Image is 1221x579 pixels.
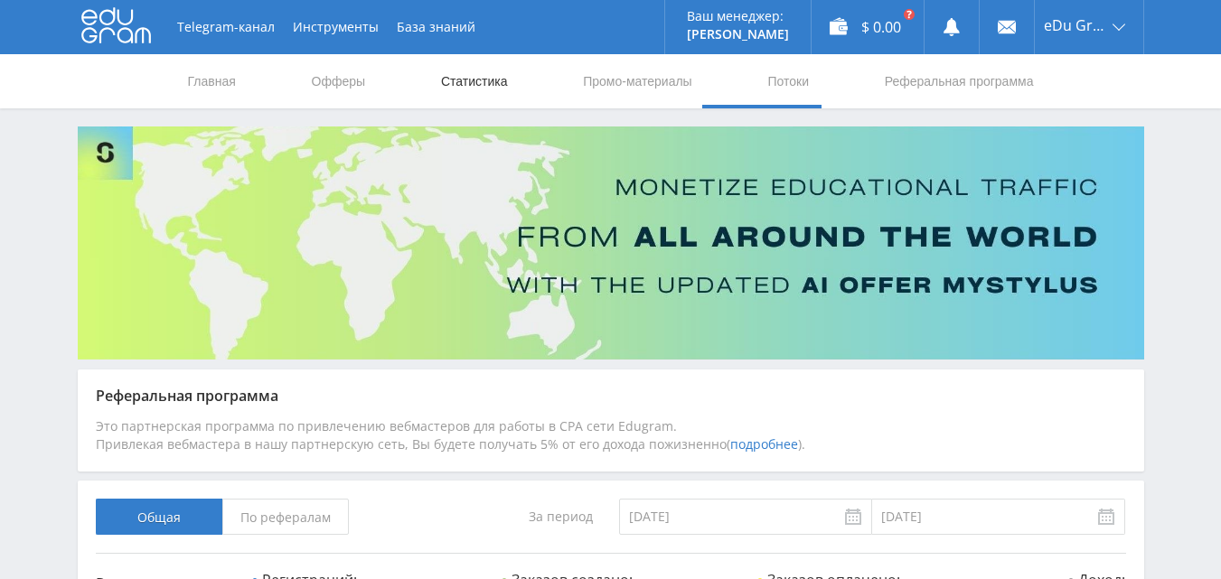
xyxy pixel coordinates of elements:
[581,54,693,108] a: Промо-материалы
[687,9,789,23] p: Ваш менеджер:
[727,435,805,453] span: ( ).
[439,54,510,108] a: Статистика
[730,435,798,453] a: подробнее
[445,499,602,535] div: За период
[78,126,1144,360] img: Banner
[96,499,222,535] span: Общая
[96,388,1126,404] div: Реферальная программа
[186,54,238,108] a: Главная
[883,54,1036,108] a: Реферальная программа
[310,54,368,108] a: Офферы
[222,499,349,535] span: По рефералам
[765,54,811,108] a: Потоки
[687,27,789,42] p: [PERSON_NAME]
[1044,18,1107,33] span: eDu Group
[96,417,1126,453] div: Это партнерская программа по привлечению вебмастеров для работы в CPA сети Edugram. Привлекая веб...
